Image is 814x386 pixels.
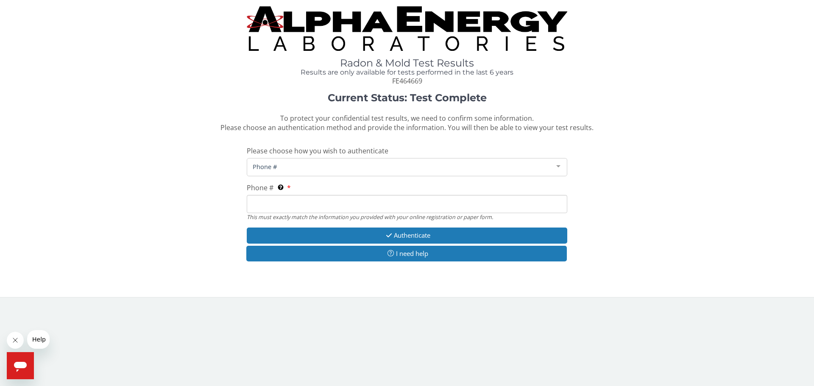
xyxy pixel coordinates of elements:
[27,330,50,349] iframe: Message from company
[247,69,567,76] h4: Results are only available for tests performed in the last 6 years
[7,332,24,349] iframe: Close message
[247,213,567,221] div: This must exactly match the information you provided with your online registration or paper form.
[246,246,567,261] button: I need help
[328,92,487,104] strong: Current Status: Test Complete
[392,76,422,86] span: FE464669
[247,183,273,192] span: Phone #
[247,146,388,156] span: Please choose how you wish to authenticate
[251,162,550,171] span: Phone #
[7,352,34,379] iframe: Button to launch messaging window
[247,58,567,69] h1: Radon & Mold Test Results
[247,6,567,51] img: TightCrop.jpg
[247,228,567,243] button: Authenticate
[220,114,594,133] span: To protect your confidential test results, we need to confirm some information. Please choose an ...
